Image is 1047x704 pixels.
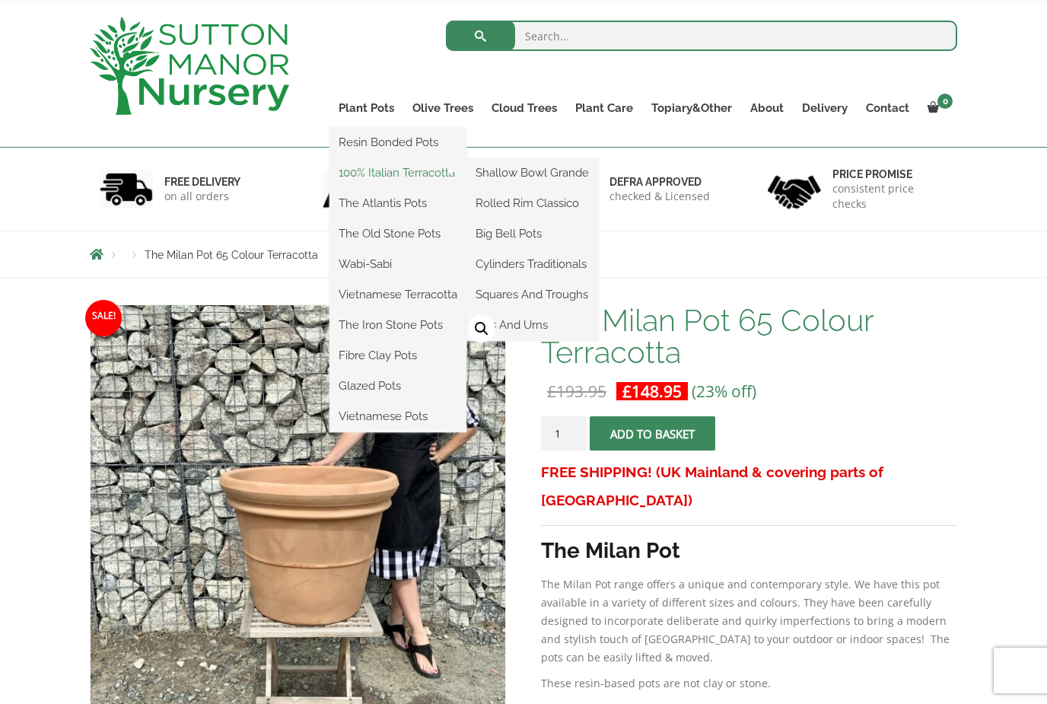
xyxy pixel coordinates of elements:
bdi: 148.95 [622,381,682,402]
a: Cylinders Traditionals [466,253,598,276]
span: Sale! [85,300,122,336]
p: These resin-based pots are not clay or stone. [541,674,957,693]
a: Resin Bonded Pots [329,131,466,154]
a: Cloud Trees [482,97,566,119]
p: on all orders [164,189,240,204]
a: Squares And Troughs [466,283,598,306]
h6: Price promise [832,167,948,181]
a: Glazed Pots [329,374,466,397]
img: 4.jpg [768,166,821,212]
bdi: 193.95 [547,381,606,402]
a: About [741,97,793,119]
a: Plant Care [566,97,642,119]
a: Shallow Bowl Grande [466,161,598,184]
nav: Breadcrumbs [90,248,957,260]
a: The Atlantis Pots [329,192,466,215]
a: View full-screen image gallery [468,315,495,342]
span: (23% off) [692,381,756,402]
span: £ [547,381,556,402]
p: consistent price checks [832,181,948,212]
a: Plant Pots [329,97,403,119]
a: Wabi-Sabi [329,253,466,276]
a: Topiary&Other [642,97,741,119]
a: 100% Italian Terracotta [329,161,466,184]
a: Big Bell Pots [466,222,598,245]
a: Rolled Rim Classico [466,192,598,215]
h6: FREE DELIVERY [164,175,240,189]
input: Product quantity [541,416,587,451]
img: logo [90,17,289,115]
a: Jars And Urns [466,314,598,336]
strong: The Milan Pot [541,538,680,563]
span: £ [622,381,632,402]
a: 0 [918,97,957,119]
button: Add to basket [590,416,715,451]
p: The Milan Pot range offers a unique and contemporary style. We have this pot available in a varie... [541,575,957,667]
a: The Iron Stone Pots [329,314,466,336]
a: Olive Trees [403,97,482,119]
p: checked & Licensed [609,189,710,204]
h6: Defra approved [609,175,710,189]
img: 2.jpg [323,170,376,209]
h3: FREE SHIPPING! (UK Mainland & covering parts of [GEOGRAPHIC_DATA]) [541,458,957,514]
a: The Old Stone Pots [329,222,466,245]
span: The Milan Pot 65 Colour Terracotta [145,249,318,261]
a: Vietnamese Terracotta [329,283,466,306]
span: 0 [937,94,953,109]
a: Delivery [793,97,857,119]
a: Vietnamese Pots [329,405,466,428]
h1: The Milan Pot 65 Colour Terracotta [541,304,957,368]
input: Search... [446,21,958,51]
a: Fibre Clay Pots [329,344,466,367]
a: Contact [857,97,918,119]
img: 1.jpg [100,170,153,209]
